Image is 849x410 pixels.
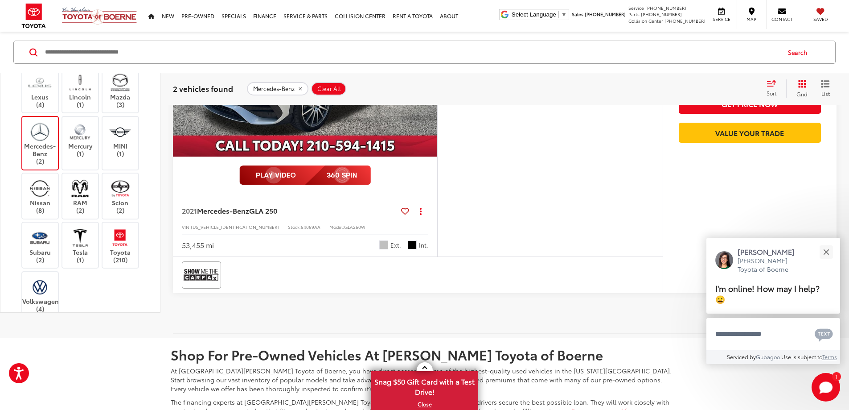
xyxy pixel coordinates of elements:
input: Search by Make, Model, or Keyword [44,41,779,63]
label: Mazda (3) [103,72,139,108]
span: Mercedes-Benz [197,205,249,215]
img: Vic Vaughan Toyota of Boerne in Boerne, TX) [28,178,52,199]
span: 2021 [182,205,197,215]
label: Volkswagen (4) [22,277,58,313]
label: Nissan (8) [22,178,58,214]
span: Parts [628,11,640,17]
span: GLA250W [344,224,365,230]
label: Lexus (4) [22,72,58,108]
a: Gubagoo. [756,353,781,360]
img: Vic Vaughan Toyota of Boerne in Boerne, TX) [108,121,132,142]
p: [PERSON_NAME] Toyota of Boerne [738,257,804,274]
button: Select sort value [762,79,786,97]
svg: Text [815,327,833,342]
span: Model: [329,224,344,230]
button: List View [814,79,837,97]
span: Snag $50 Gift Card with a Test Drive! [372,372,477,399]
span: Contact [771,16,792,22]
span: Map [742,16,761,22]
img: Vic Vaughan Toyota of Boerne in Boerne, TX) [28,277,52,298]
span: [PHONE_NUMBER] [585,11,626,17]
span: Grid [796,90,808,97]
span: Stock: [288,224,301,230]
div: Close[PERSON_NAME][PERSON_NAME] Toyota of BoerneI'm online! How may I help? 😀Type your messageCha... [706,238,840,364]
span: Service [628,4,644,11]
span: I'm online! How may I help? 😀 [715,282,820,305]
button: Clear All [311,82,346,95]
span: [PHONE_NUMBER] [664,17,705,24]
span: Int. [419,241,428,249]
span: [PHONE_NUMBER] [641,11,682,17]
a: Terms [822,353,837,360]
img: Vic Vaughan Toyota of Boerne in Boerne, TX) [68,72,92,93]
img: Vic Vaughan Toyota of Boerne in Boerne, TX) [28,121,52,142]
span: Black [408,240,417,249]
button: remove Mercedes-Benz [247,82,308,95]
button: Actions [413,203,428,219]
a: Value Your Trade [679,123,821,143]
span: ▼ [561,11,567,18]
span: Mercedes-Benz [253,85,295,92]
img: Vic Vaughan Toyota of Boerne in Boerne, TX) [68,121,92,142]
p: At [GEOGRAPHIC_DATA][PERSON_NAME] Toyota of Boerne, you have direct access to some of the highest... [171,366,679,393]
h2: Shop For Pre-Owned Vehicles At [PERSON_NAME] Toyota of Boerne [171,347,679,362]
a: 2021Mercedes-BenzGLA 250 [182,206,398,215]
span: VIN: [182,224,191,230]
span: [PHONE_NUMBER] [645,4,686,11]
label: RAM (2) [62,178,98,214]
span: Iridium Silver Metallic [379,240,388,249]
span: Saved [811,16,830,22]
span: 2 vehicles found [173,83,233,93]
div: 53,455 mi [182,240,214,250]
img: Vic Vaughan Toyota of Boerne in Boerne, TX) [28,228,52,248]
img: Vic Vaughan Toyota of Boerne in Boerne, TX) [108,72,132,93]
img: Vic Vaughan Toyota of Boerne in Boerne, TX) [28,72,52,93]
label: Lincoln (1) [62,72,98,108]
span: Collision Center [628,17,663,24]
img: Vic Vaughan Toyota of Boerne in Boerne, TX) [68,178,92,199]
span: Ext. [390,241,401,249]
span: Select Language [512,11,556,18]
span: [US_VEHICLE_IDENTIFICATION_NUMBER] [191,224,279,230]
span: dropdown dots [420,207,422,215]
button: Close [816,242,836,261]
span: 54069AA [301,224,320,230]
img: Vic Vaughan Toyota of Boerne in Boerne, TX) [108,228,132,248]
img: Vic Vaughan Toyota of Boerne in Boerne, TX) [108,178,132,199]
button: Toggle Chat Window [812,373,840,402]
label: Toyota (210) [103,228,139,264]
label: Scion (2) [103,178,139,214]
span: List [821,89,830,97]
img: full motion video [239,166,371,185]
p: [PERSON_NAME] [738,247,804,257]
a: Select Language​ [512,11,567,18]
img: Vic Vaughan Toyota of Boerne [62,7,137,25]
span: Use is subject to [781,353,822,360]
textarea: Type your message [706,318,840,350]
label: MINI (1) [103,121,139,157]
img: View CARFAX report [184,263,219,287]
label: Subaru (2) [22,228,58,264]
label: Mercedes-Benz (2) [22,121,58,165]
span: Sort [767,89,776,97]
button: Search [779,41,820,63]
label: Mercury (1) [62,121,98,157]
span: Serviced by [727,353,756,360]
span: GLA 250 [249,205,277,215]
span: 1 [835,374,837,378]
svg: Start Chat [812,373,840,402]
button: Chat with SMS [812,324,836,344]
span: Sales [572,11,583,17]
button: Grid View [786,79,814,97]
span: Clear All [317,85,341,92]
label: Tesla (1) [62,228,98,264]
img: Vic Vaughan Toyota of Boerne in Boerne, TX) [68,228,92,248]
span: Service [711,16,731,22]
